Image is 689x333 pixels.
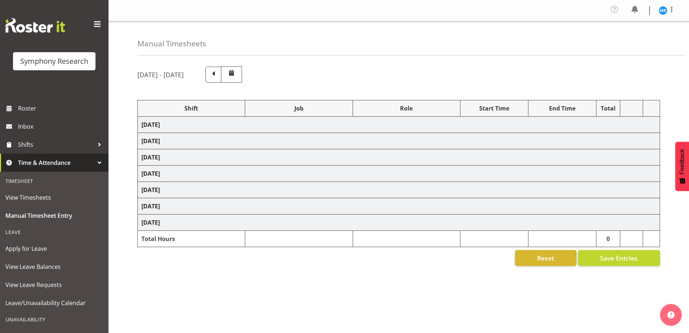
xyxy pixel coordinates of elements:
div: Timesheet [2,174,107,188]
div: Start Time [464,104,524,113]
img: Rosterit website logo [5,18,65,33]
td: [DATE] [138,149,660,166]
span: Inbox [18,121,105,132]
a: Leave/Unavailability Calendar [2,294,107,312]
td: [DATE] [138,117,660,133]
a: View Leave Balances [2,258,107,276]
div: Unavailability [2,312,107,327]
img: michael-robinson11856.jpg [659,6,667,15]
span: Reset [537,253,554,263]
span: Manual Timesheet Entry [5,210,103,221]
h5: [DATE] - [DATE] [137,71,184,79]
a: View Leave Requests [2,276,107,294]
td: [DATE] [138,215,660,231]
span: View Leave Requests [5,279,103,290]
td: [DATE] [138,198,660,215]
a: Manual Timesheet Entry [2,207,107,225]
a: Apply for Leave [2,240,107,258]
span: Time & Attendance [18,157,94,168]
div: Leave [2,225,107,240]
td: [DATE] [138,133,660,149]
div: Job [249,104,349,113]
span: Roster [18,103,105,114]
img: help-xxl-2.png [667,311,675,319]
a: View Timesheets [2,188,107,207]
span: Feedback [679,149,685,174]
div: Symphony Research [20,56,88,67]
button: Save Entries [578,250,660,266]
div: End Time [532,104,592,113]
button: Feedback - Show survey [675,142,689,191]
span: Save Entries [600,253,638,263]
span: Apply for Leave [5,243,103,254]
button: Reset [515,250,577,266]
div: Role [357,104,456,113]
td: Total Hours [138,231,245,247]
td: 0 [596,231,620,247]
span: Leave/Unavailability Calendar [5,297,103,308]
span: View Timesheets [5,192,103,203]
span: Shifts [18,139,94,150]
td: [DATE] [138,182,660,198]
td: [DATE] [138,166,660,182]
h4: Manual Timesheets [137,39,206,48]
div: Shift [141,104,241,113]
span: View Leave Balances [5,261,103,272]
div: Total [600,104,617,113]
